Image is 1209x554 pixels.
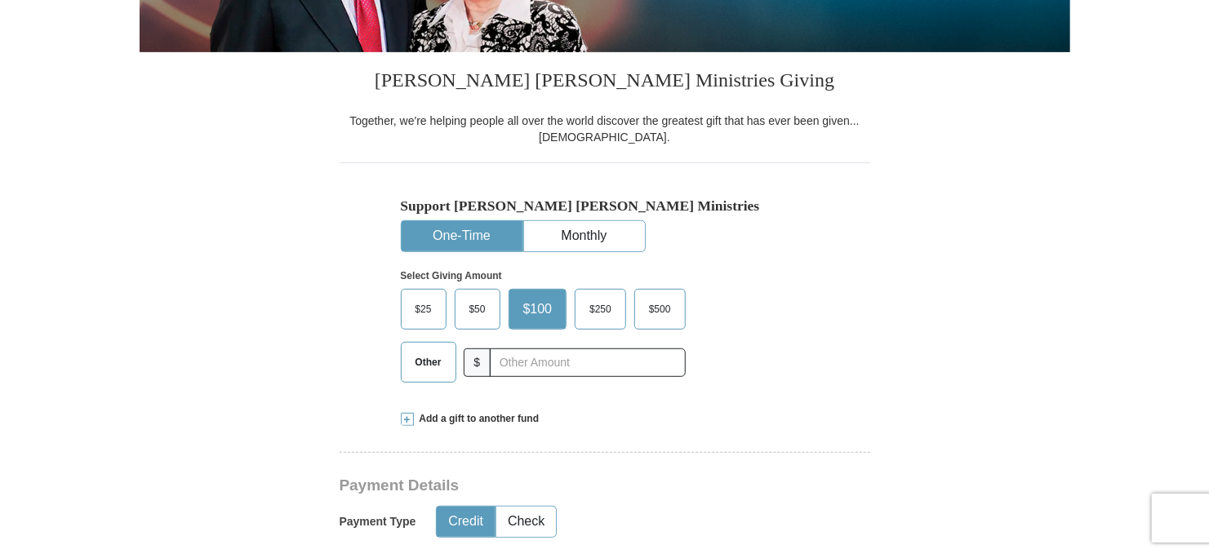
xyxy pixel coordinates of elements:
button: Monthly [524,221,645,251]
button: Credit [437,507,495,537]
h3: [PERSON_NAME] [PERSON_NAME] Ministries Giving [340,52,870,113]
span: $250 [581,297,620,321]
h5: Payment Type [340,515,416,529]
span: $25 [407,297,440,321]
strong: Select Giving Amount [401,270,502,281]
span: $ [464,348,491,377]
span: $50 [461,297,494,321]
input: Other Amount [490,348,685,377]
h3: Payment Details [340,476,756,495]
div: Together, we're helping people all over the world discover the greatest gift that has ever been g... [340,113,870,145]
span: Add a gift to another fund [414,412,540,426]
h5: Support [PERSON_NAME] [PERSON_NAME] Ministries [401,197,809,215]
span: $500 [641,297,679,321]
span: $100 [515,297,561,321]
span: Other [407,350,450,375]
button: Check [496,507,556,537]
button: One-Time [402,221,522,251]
